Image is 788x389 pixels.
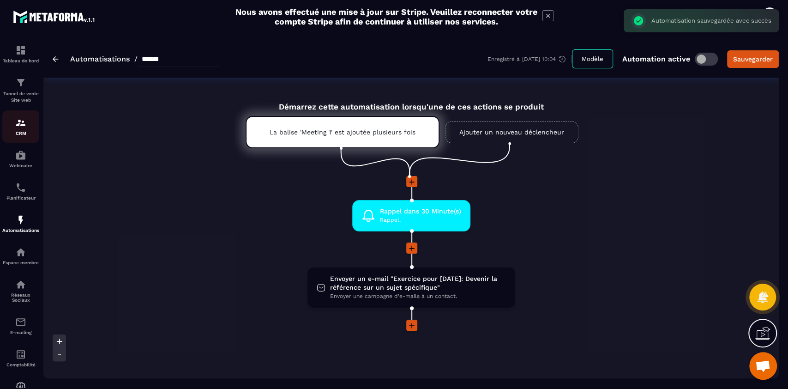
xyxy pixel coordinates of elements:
img: formation [15,45,26,56]
div: Sauvegarder [733,55,773,64]
span: Rappel. [380,216,461,225]
p: E-mailing [2,330,39,335]
a: Automatisations [70,55,130,63]
a: formationformationTableau de bord [2,38,39,70]
img: email [15,316,26,328]
p: Webinaire [2,163,39,168]
p: Tunnel de vente Site web [2,91,39,103]
span: Rappel dans 30 Minute(s) [380,207,461,216]
img: accountant [15,349,26,360]
img: formation [15,77,26,88]
p: Comptabilité [2,362,39,367]
button: Modèle [572,49,613,68]
div: Enregistré à [487,55,572,63]
a: emailemailE-mailing [2,310,39,342]
h2: Nous avons effectué une mise à jour sur Stripe. Veuillez reconnecter votre compte Stripe afin de ... [235,7,538,26]
a: automationsautomationsEspace membre [2,240,39,272]
img: logo [13,8,96,25]
img: scheduler [15,182,26,193]
img: automations [15,214,26,225]
a: automationsautomationsAutomatisations [2,207,39,240]
a: accountantaccountantComptabilité [2,342,39,374]
span: Envoyer un e-mail "Exercice pour [DATE]: Devenir la référence sur un sujet spécifique" [330,274,506,292]
a: schedulerschedulerPlanificateur [2,175,39,207]
img: social-network [15,279,26,290]
p: La balise 'Meeting 1' est ajoutée plusieurs fois [270,128,415,136]
button: Sauvegarder [727,50,779,68]
span: Envoyer une campagne d'e-mails à un contact. [330,292,506,301]
img: formation [15,117,26,128]
a: formationformationCRM [2,110,39,143]
img: arrow [53,56,59,62]
a: Ajouter un nouveau déclencheur [445,121,578,143]
p: Planificateur [2,195,39,201]
img: automations [15,247,26,258]
div: Démarrez cette automatisation lorsqu'une de ces actions se produit [223,91,600,111]
a: automationsautomationsWebinaire [2,143,39,175]
a: social-networksocial-networkRéseaux Sociaux [2,272,39,310]
p: Automatisations [2,228,39,233]
span: / [134,55,138,63]
p: CRM [2,131,39,136]
p: Espace membre [2,260,39,265]
p: Tableau de bord [2,58,39,63]
p: Automation active [622,55,690,63]
p: Réseaux Sociaux [2,292,39,303]
a: formationformationTunnel de vente Site web [2,70,39,110]
div: Ouvrir le chat [749,352,777,380]
p: [DATE] 10:04 [522,56,556,62]
img: automations [15,150,26,161]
